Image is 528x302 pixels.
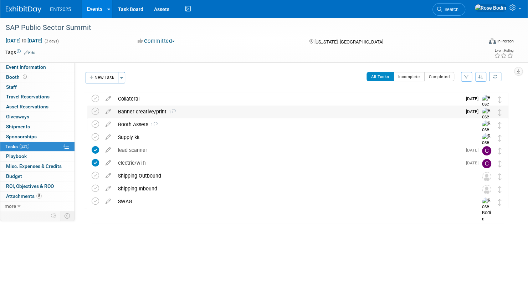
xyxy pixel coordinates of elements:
[0,172,75,181] a: Budget
[6,114,29,119] span: Giveaways
[0,62,75,72] a: Event Information
[135,37,178,45] button: Committed
[0,72,75,82] a: Booth
[498,160,502,167] i: Move task
[36,193,42,199] span: 8
[114,195,468,208] div: SWAG
[466,160,482,165] span: [DATE]
[166,110,176,114] span: 1
[5,37,43,44] span: [DATE] [DATE]
[482,159,491,168] img: Colleen Mueller
[6,163,62,169] span: Misc. Expenses & Credits
[432,3,465,16] a: Search
[50,6,71,12] span: ENT2025
[442,7,458,12] span: Search
[498,186,502,193] i: Move task
[482,172,491,181] img: Unassigned
[148,123,158,127] span: 1
[0,162,75,171] a: Misc. Expenses & Credits
[366,72,394,81] button: All Tasks
[114,144,462,156] div: lead scanner
[20,144,29,149] span: 22%
[498,199,502,206] i: Move task
[475,4,507,12] img: Rose Bodin
[0,82,75,92] a: Staff
[482,146,491,155] img: Colleen Mueller
[497,39,514,44] div: In-Person
[86,72,118,83] button: New Task
[21,38,27,43] span: to
[314,39,383,45] span: [US_STATE], [GEOGRAPHIC_DATA]
[114,93,462,105] div: Collateral
[6,64,46,70] span: Event Information
[60,211,75,220] td: Toggle Event Tabs
[114,106,462,118] div: Banner creative/print
[44,39,59,43] span: (2 days)
[6,74,28,80] span: Booth
[482,108,493,133] img: Rose Bodin
[5,144,29,149] span: Tasks
[102,160,114,166] a: edit
[6,6,41,13] img: ExhibitDay
[102,173,114,179] a: edit
[0,181,75,191] a: ROI, Objectives & ROO
[0,122,75,132] a: Shipments
[482,121,493,146] img: Rose Bodin
[0,201,75,211] a: more
[5,203,16,209] span: more
[5,49,36,56] td: Tags
[48,211,60,220] td: Personalize Event Tab Strip
[24,50,36,55] a: Edit
[6,104,48,109] span: Asset Reservations
[6,193,42,199] span: Attachments
[3,21,471,34] div: SAP Public Sector Summit
[498,96,502,103] i: Move task
[102,198,114,205] a: edit
[0,142,75,152] a: Tasks22%
[424,72,455,81] button: Completed
[102,96,114,102] a: edit
[489,72,501,81] a: Refresh
[102,147,114,153] a: edit
[0,191,75,201] a: Attachments8
[6,84,17,90] span: Staff
[489,38,496,44] img: Format-Inperson.png
[0,112,75,122] a: Giveaways
[482,198,493,223] img: Rose Bodin
[6,183,54,189] span: ROI, Objectives & ROO
[498,135,502,142] i: Move task
[0,92,75,102] a: Travel Reservations
[102,134,114,140] a: edit
[114,131,468,143] div: Supply kit
[114,170,468,182] div: Shipping Outbound
[498,109,502,116] i: Move task
[114,157,462,169] div: electric/wi-fi
[6,94,50,99] span: Travel Reservations
[498,122,502,129] i: Move task
[102,108,114,115] a: edit
[6,173,22,179] span: Budget
[0,102,75,112] a: Asset Reservations
[466,96,482,101] span: [DATE]
[0,132,75,142] a: Sponsorships
[466,148,482,153] span: [DATE]
[482,133,493,159] img: Rose Bodin
[114,183,468,195] div: Shipping Inbound
[394,72,425,81] button: Incomplete
[498,173,502,180] i: Move task
[482,95,493,120] img: Rose Bodin
[0,152,75,161] a: Playbook
[102,121,114,128] a: edit
[494,49,513,52] div: Event Rating
[498,148,502,154] i: Move task
[102,185,114,192] a: edit
[6,153,27,159] span: Playbook
[438,37,514,48] div: Event Format
[6,124,30,129] span: Shipments
[21,74,28,80] span: Booth not reserved yet
[6,134,37,139] span: Sponsorships
[466,109,482,114] span: [DATE]
[482,185,491,194] img: Unassigned
[114,118,468,130] div: Booth Assets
